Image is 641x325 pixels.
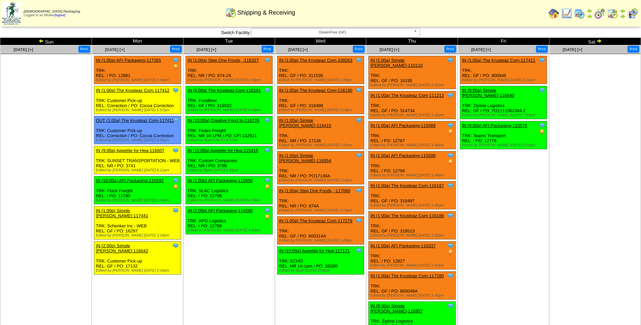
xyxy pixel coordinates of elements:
img: Tooltip [355,217,362,224]
div: TRK: REL: GF / PO: 16195 [369,56,455,89]
a: IN (1:00a) The Krusteaz Com-116187 [370,183,444,188]
div: Edited by [PERSON_NAME] [DATE] 1:48pm [370,143,455,147]
div: Edited by [PERSON_NAME] [DATE] 2:14pm [279,178,364,182]
button: Print [78,46,90,53]
img: PO [172,184,179,191]
td: Sun [0,38,92,45]
img: Tooltip [172,147,179,154]
div: Edited by [PERSON_NAME] [DATE] 1:50pm [370,233,455,237]
a: IN (1:00a) AFI Packaging-115589 [370,123,436,128]
img: Tooltip [447,302,454,309]
img: Tooltip [447,92,454,99]
img: PO [264,184,271,191]
img: calendarinout.gif [607,8,618,19]
img: arrowleft.gif [620,8,625,14]
img: Tooltip [264,147,271,154]
img: PO [447,159,454,166]
span: [DATE] [+] [197,47,216,52]
a: [DATE] [+] [14,47,33,52]
div: TRK: REL: / PO: 12827 [369,242,455,270]
span: Logged in as Mfuller [24,10,80,17]
div: Edited by [PERSON_NAME] [DATE] 7:50pm [462,113,547,117]
a: IN (1:00a) The Krusteaz Com-111213 [370,93,444,98]
div: TRK: Customer Pick-up REL: Correction / PO: Cocoa Correction [94,86,181,114]
div: TRK: SUNSET TRANSPORTATION - WEB REL: NR / PO: 3741 [94,146,181,174]
img: Tooltip [355,87,362,94]
a: (logout) [54,14,66,17]
div: Edited by [PERSON_NAME] [DATE] 6:54pm [188,108,272,112]
div: Edited by [PERSON_NAME] [DATE] 1:45pm [370,294,455,298]
div: Edited by [PERSON_NAME] [DATE] 1:47pm [279,143,364,147]
div: TRK: REL: GF / PO: 800049A [369,272,455,300]
img: Tooltip [447,57,454,64]
img: Tooltip [172,242,179,249]
div: TRK: REL: GF / PO: 318497 [369,181,455,209]
img: home.gif [548,8,559,19]
div: Edited by [PERSON_NAME] [DATE] 4:18pm [188,198,272,202]
span: [DEMOGRAPHIC_DATA] Packaging [24,10,80,14]
a: IN (1:00a) AFI Packaging-116337 [370,243,436,248]
a: IN (9:00a) AFI Packaging-115576 [462,123,527,128]
a: IN (2:00p) Simple [PERSON_NAME]-116642 [96,243,148,253]
img: Tooltip [355,57,362,64]
div: Edited by [PERSON_NAME] [DATE] 5:52pm [96,138,181,142]
img: Tooltip [264,177,271,184]
img: calendarprod.gif [574,8,585,19]
a: IN (1:00a) The Krusteaz Com-117412 [96,88,169,93]
img: arrowright.gif [596,38,602,44]
a: [DATE] [+] [379,47,399,52]
a: IN (9:00a) Appetite for Hea-116607 [96,148,164,153]
div: Edited by Bpali [DATE] 5:04pm [279,269,364,273]
div: Edited by [PERSON_NAME] [DATE] 4:30pm [188,228,272,232]
img: arrowleft.gif [587,8,592,14]
img: arrowright.gif [620,14,625,19]
div: Edited by [PERSON_NAME] [DATE] 1:45pm [370,113,455,117]
img: calendarcustomer.gif [627,8,638,19]
div: Edited by [PERSON_NAME] [DATE] 2:43pm [96,269,181,273]
a: IN (1:00a) Simple [PERSON_NAME]-116954 [279,153,331,163]
a: [DATE] [+] [105,47,125,52]
div: TRK: REL: GF / PO: 314734 [369,91,455,119]
td: Thu [366,38,458,45]
img: Tooltip [172,177,179,184]
img: Tooltip [172,207,179,214]
img: Tooltip [355,247,362,254]
img: Tooltip [539,87,545,94]
img: Tooltip [264,87,271,94]
a: IN (8:00a) The Krusteaz Com-116191 [188,88,261,93]
a: IN (11:00a) Appetite for Hea-115415 [188,148,258,153]
a: IN (1:00a) Step One Foods, -116327 [188,58,259,63]
span: Shipping & Receiving [237,9,295,16]
div: TRK: ECHO REL: NR 10-1pm / PO: 3828R [277,247,364,275]
div: TRK: REL: / PO: 12794 [369,151,455,179]
span: [DATE] [+] [288,47,307,52]
a: IN (1:00p) AFI Packaging-115606 [188,178,253,183]
button: Print [353,46,365,53]
td: Tue [183,38,275,45]
div: TRK: REL: NR / PO: 874-2A [186,56,272,84]
div: TRK: REL: GF / PO: 318513 [369,211,455,240]
div: Edited by [PERSON_NAME] [DATE] 2:43pm [188,78,272,82]
img: Tooltip [355,152,362,159]
button: Print [262,46,273,53]
div: Edited by [PERSON_NAME] [DATE] 5:57pm [96,108,181,112]
a: IN (8:00a) Simple [PERSON_NAME]-116640 [462,88,514,98]
div: TRK: Custom Companies REL: NR / PO: 3780 [186,146,272,174]
img: PO [447,249,454,256]
a: IN (1:00a) AFI Packaging-115596 [370,153,436,158]
a: [DATE] [+] [471,47,491,52]
a: IN (1:00a) Simple [PERSON_NAME]-116415 [279,118,331,128]
div: Edited by [PERSON_NAME] [DATE] 8:11pm [96,168,181,172]
img: calendarblend.gif [594,8,605,19]
div: TRK: REL: NR / PO: 874A [277,186,364,215]
img: line_graph.gif [561,8,572,19]
div: TRK: REL: GF / PO: 800314A [277,217,364,245]
div: Edited by [PERSON_NAME] [DATE] 3:24pm [96,233,181,237]
img: Tooltip [447,152,454,159]
img: Tooltip [447,182,454,189]
td: Fri [458,38,549,45]
img: Tooltip [355,187,362,194]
